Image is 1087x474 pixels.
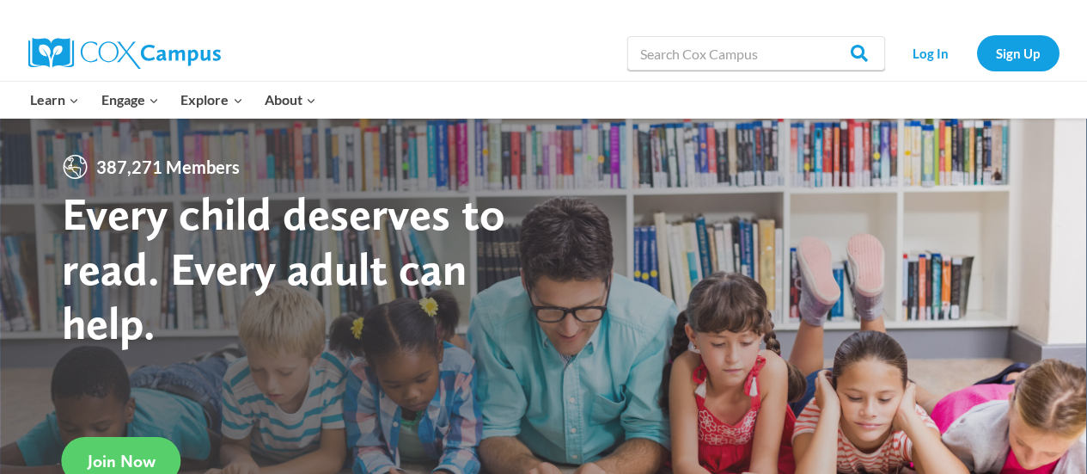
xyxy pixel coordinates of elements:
[894,35,1060,71] nav: Secondary Navigation
[30,89,79,111] span: Learn
[62,186,505,350] strong: Every child deserves to read. Every adult can help.
[89,153,247,181] span: 387,271 Members
[88,451,156,471] span: Join Now
[101,89,159,111] span: Engage
[977,35,1060,71] a: Sign Up
[20,82,327,118] nav: Primary Navigation
[180,89,242,111] span: Explore
[265,89,316,111] span: About
[28,38,221,69] img: Cox Campus
[894,35,968,71] a: Log In
[627,36,885,71] input: Search Cox Campus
